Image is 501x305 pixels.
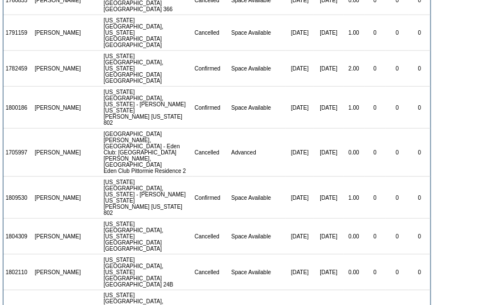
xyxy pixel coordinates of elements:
[229,51,285,87] td: Space Available
[101,51,193,87] td: [US_STATE][GEOGRAPHIC_DATA], [US_STATE][GEOGRAPHIC_DATA] [GEOGRAPHIC_DATA]
[32,219,83,255] td: [PERSON_NAME]
[193,87,230,129] td: Confirmed
[344,177,364,219] td: 1.00
[32,87,83,129] td: [PERSON_NAME]
[314,219,344,255] td: [DATE]
[101,219,193,255] td: [US_STATE][GEOGRAPHIC_DATA], [US_STATE][GEOGRAPHIC_DATA] [GEOGRAPHIC_DATA]
[285,87,313,129] td: [DATE]
[364,129,386,177] td: 0
[229,255,285,290] td: Space Available
[409,87,430,129] td: 0
[409,177,430,219] td: 0
[285,15,313,51] td: [DATE]
[314,51,344,87] td: [DATE]
[344,87,364,129] td: 1.00
[193,255,230,290] td: Cancelled
[314,15,344,51] td: [DATE]
[101,177,193,219] td: [US_STATE][GEOGRAPHIC_DATA], [US_STATE] - [PERSON_NAME] [US_STATE] [PERSON_NAME] [US_STATE] 802
[409,255,430,290] td: 0
[344,219,364,255] td: 0.00
[229,15,285,51] td: Space Available
[285,255,313,290] td: [DATE]
[3,15,32,51] td: 1791159
[364,15,386,51] td: 0
[314,177,344,219] td: [DATE]
[32,177,83,219] td: [PERSON_NAME]
[32,129,83,177] td: [PERSON_NAME]
[386,15,409,51] td: 0
[386,87,409,129] td: 0
[386,177,409,219] td: 0
[229,129,285,177] td: Advanced
[344,51,364,87] td: 2.00
[3,219,32,255] td: 1804309
[101,15,193,51] td: [US_STATE][GEOGRAPHIC_DATA], [US_STATE][GEOGRAPHIC_DATA] [GEOGRAPHIC_DATA]
[364,177,386,219] td: 0
[3,255,32,290] td: 1802110
[409,129,430,177] td: 0
[193,219,230,255] td: Cancelled
[193,177,230,219] td: Confirmed
[285,177,313,219] td: [DATE]
[386,129,409,177] td: 0
[314,129,344,177] td: [DATE]
[229,87,285,129] td: Space Available
[364,87,386,129] td: 0
[314,87,344,129] td: [DATE]
[101,255,193,290] td: [US_STATE][GEOGRAPHIC_DATA], [US_STATE][GEOGRAPHIC_DATA] [GEOGRAPHIC_DATA] 24B
[32,15,83,51] td: [PERSON_NAME]
[386,219,409,255] td: 0
[3,129,32,177] td: 1705997
[364,219,386,255] td: 0
[364,255,386,290] td: 0
[229,177,285,219] td: Space Available
[101,87,193,129] td: [US_STATE][GEOGRAPHIC_DATA], [US_STATE] - [PERSON_NAME] [US_STATE] [PERSON_NAME] [US_STATE] 802
[344,255,364,290] td: 0.00
[193,15,230,51] td: Cancelled
[3,87,32,129] td: 1800186
[32,255,83,290] td: [PERSON_NAME]
[364,51,386,87] td: 0
[101,129,193,177] td: [GEOGRAPHIC_DATA][PERSON_NAME], [GEOGRAPHIC_DATA] - Eden Club: [GEOGRAPHIC_DATA][PERSON_NAME], [G...
[285,129,313,177] td: [DATE]
[32,51,83,87] td: [PERSON_NAME]
[344,15,364,51] td: 1.00
[314,255,344,290] td: [DATE]
[229,219,285,255] td: Space Available
[285,219,313,255] td: [DATE]
[3,177,32,219] td: 1809530
[193,51,230,87] td: Confirmed
[409,219,430,255] td: 0
[285,51,313,87] td: [DATE]
[386,255,409,290] td: 0
[409,15,430,51] td: 0
[386,51,409,87] td: 0
[3,51,32,87] td: 1782459
[193,129,230,177] td: Cancelled
[409,51,430,87] td: 0
[344,129,364,177] td: 0.00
